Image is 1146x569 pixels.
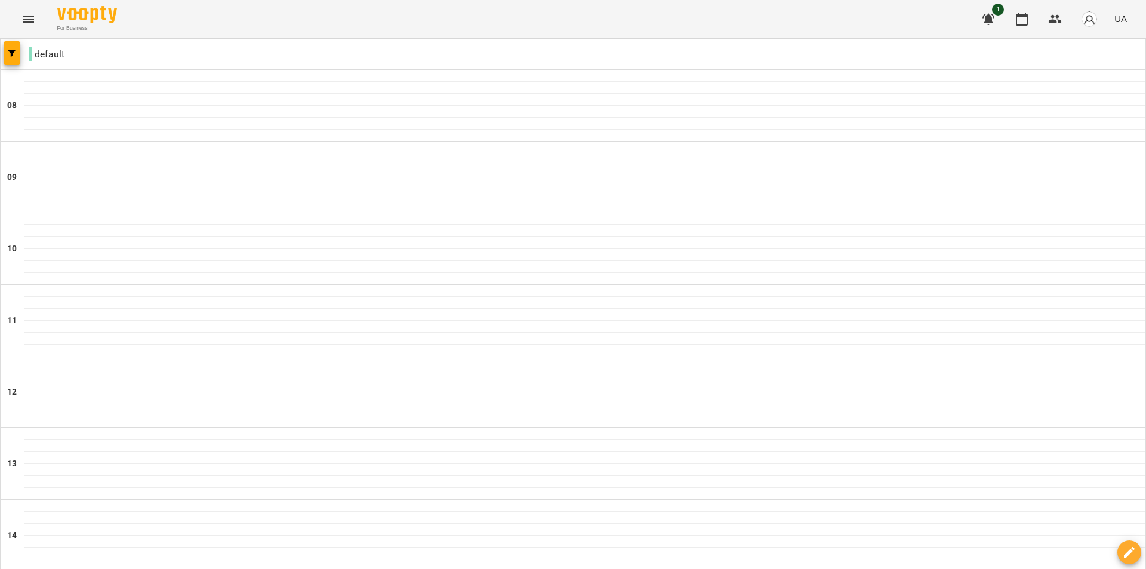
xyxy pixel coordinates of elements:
h6: 08 [7,99,17,112]
h6: 13 [7,457,17,470]
h6: 09 [7,171,17,184]
button: Menu [14,5,43,33]
span: 1 [992,4,1004,16]
p: default [29,47,64,61]
h6: 12 [7,386,17,399]
img: Voopty Logo [57,6,117,23]
span: UA [1114,13,1127,25]
img: avatar_s.png [1081,11,1098,27]
button: UA [1110,8,1132,30]
span: For Business [57,24,117,32]
h6: 11 [7,314,17,327]
h6: 14 [7,529,17,542]
h6: 10 [7,242,17,256]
